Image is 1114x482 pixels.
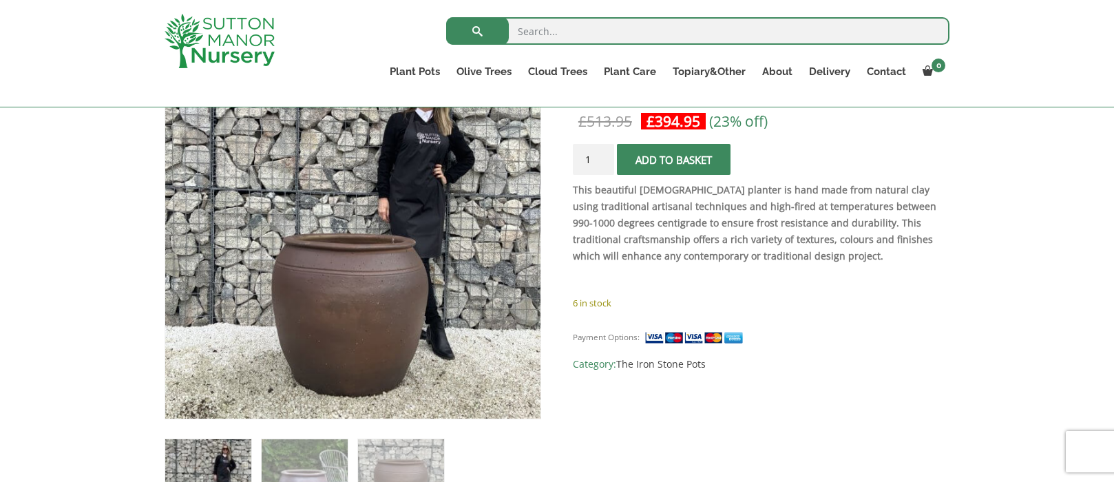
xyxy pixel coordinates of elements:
small: Payment Options: [573,332,640,342]
a: Delivery [801,62,859,81]
img: logo [165,14,275,68]
span: £ [578,112,587,131]
button: Add to basket [617,144,731,175]
a: Plant Care [596,62,664,81]
span: (23% off) [709,112,768,131]
a: Cloud Trees [520,62,596,81]
a: The Iron Stone Pots [616,357,706,370]
input: Product quantity [573,144,614,175]
a: Contact [859,62,914,81]
a: 0 [914,62,949,81]
input: Search... [446,17,949,45]
a: Plant Pots [381,62,448,81]
img: payment supported [644,331,748,345]
a: Topiary&Other [664,62,754,81]
span: 0 [932,59,945,72]
p: 6 in stock [573,295,949,311]
bdi: 394.95 [647,112,700,131]
a: Olive Trees [448,62,520,81]
span: £ [647,112,655,131]
strong: This beautiful [DEMOGRAPHIC_DATA] planter is hand made from natural clay using traditional artisa... [573,183,936,262]
bdi: 513.95 [578,112,632,131]
a: About [754,62,801,81]
span: Category: [573,356,949,373]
